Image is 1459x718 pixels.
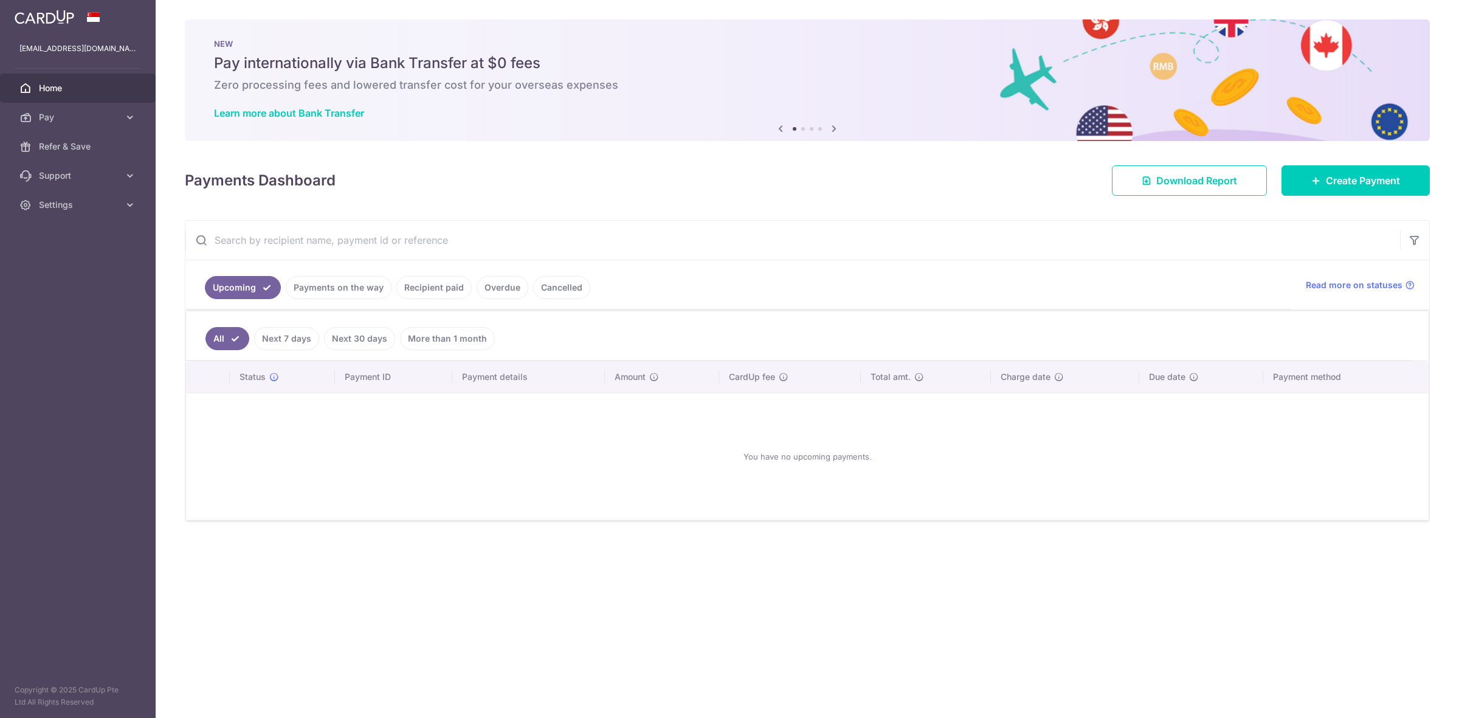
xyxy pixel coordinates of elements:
span: Amount [615,371,646,383]
span: Support [39,170,119,182]
th: Payment details [452,361,605,393]
span: Due date [1149,371,1185,383]
span: Home [39,82,119,94]
div: You have no upcoming payments. [201,403,1414,510]
span: Total amt. [871,371,911,383]
a: Read more on statuses [1306,279,1415,291]
a: Download Report [1112,165,1267,196]
th: Payment method [1263,361,1429,393]
a: All [205,327,249,350]
span: Pay [39,111,119,123]
span: Status [240,371,266,383]
a: Upcoming [205,276,281,299]
a: Learn more about Bank Transfer [214,107,364,119]
th: Payment ID [335,361,452,393]
a: Create Payment [1281,165,1430,196]
h5: Pay internationally via Bank Transfer at $0 fees [214,54,1401,73]
a: Overdue [477,276,528,299]
h4: Payments Dashboard [185,170,336,192]
span: CardUp fee [729,371,775,383]
img: CardUp [15,10,74,24]
a: Recipient paid [396,276,472,299]
span: Charge date [1001,371,1050,383]
p: NEW [214,39,1401,49]
span: Read more on statuses [1306,279,1402,291]
a: Cancelled [533,276,590,299]
img: Bank transfer banner [185,19,1430,141]
p: [EMAIL_ADDRESS][DOMAIN_NAME] [19,43,136,55]
a: Next 7 days [254,327,319,350]
a: Next 30 days [324,327,395,350]
h6: Zero processing fees and lowered transfer cost for your overseas expenses [214,78,1401,92]
span: Settings [39,199,119,211]
a: More than 1 month [400,327,495,350]
span: Create Payment [1326,173,1400,188]
a: Payments on the way [286,276,391,299]
span: Refer & Save [39,140,119,153]
input: Search by recipient name, payment id or reference [185,221,1400,260]
span: Download Report [1156,173,1237,188]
